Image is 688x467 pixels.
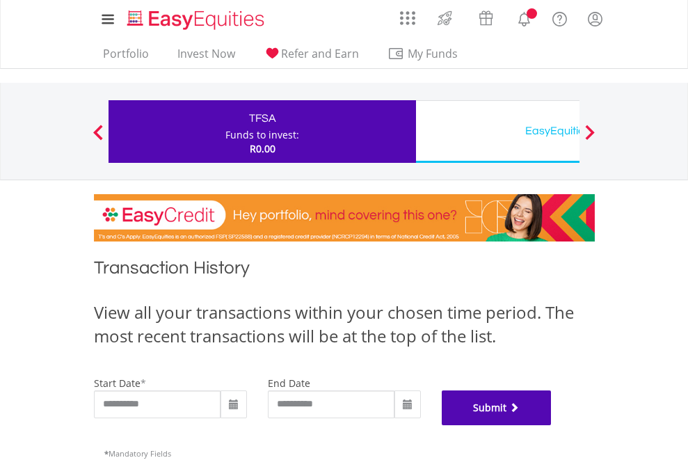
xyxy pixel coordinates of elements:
[225,128,299,142] div: Funds to invest:
[94,255,595,287] h1: Transaction History
[117,109,408,128] div: TFSA
[433,7,456,29] img: thrive-v2.svg
[122,3,270,31] a: Home page
[506,3,542,31] a: Notifications
[104,448,171,459] span: Mandatory Fields
[94,377,141,390] label: start date
[258,47,365,68] a: Refer and Earn
[542,3,577,31] a: FAQ's and Support
[84,132,112,145] button: Previous
[125,8,270,31] img: EasyEquities_Logo.png
[94,301,595,349] div: View all your transactions within your chosen time period. The most recent transactions will be a...
[387,45,479,63] span: My Funds
[97,47,154,68] a: Portfolio
[400,10,415,26] img: grid-menu-icon.svg
[281,46,359,61] span: Refer and Earn
[577,3,613,34] a: My Profile
[474,7,497,29] img: vouchers-v2.svg
[94,194,595,242] img: EasyCredit Promotion Banner
[442,390,552,425] button: Submit
[391,3,424,26] a: AppsGrid
[268,377,310,390] label: end date
[576,132,604,145] button: Next
[465,3,506,29] a: Vouchers
[250,142,275,155] span: R0.00
[172,47,241,68] a: Invest Now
